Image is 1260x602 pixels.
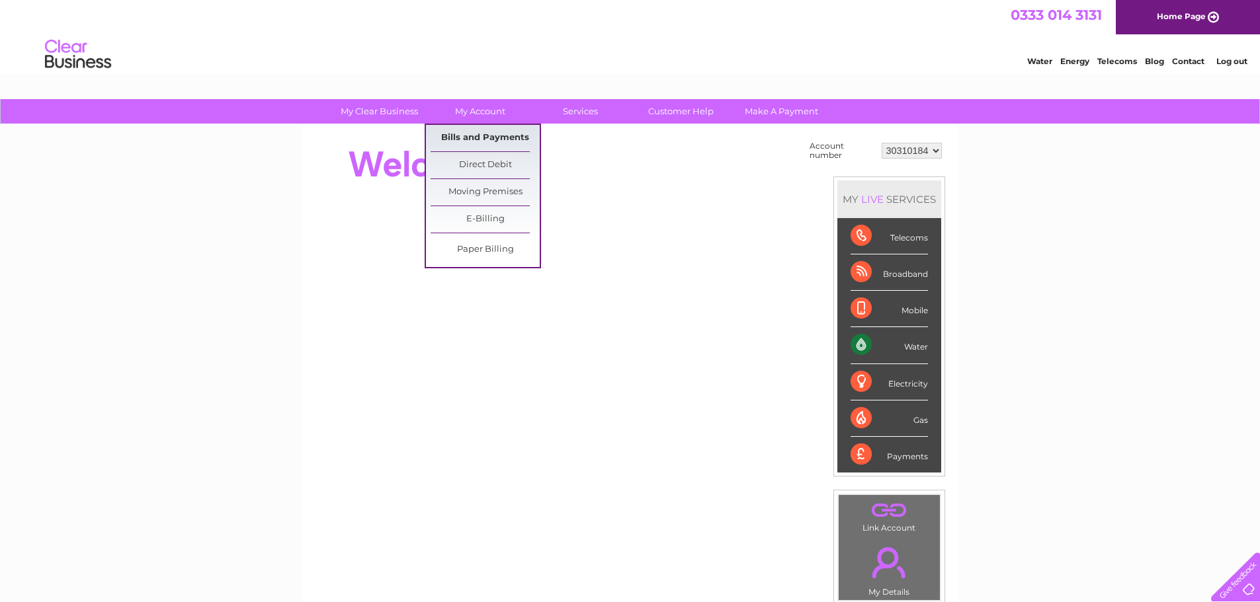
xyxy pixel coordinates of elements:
img: logo.png [44,34,112,75]
a: . [842,539,937,585]
td: My Details [838,536,941,601]
a: Paper Billing [431,237,540,263]
a: Services [526,99,635,124]
div: Broadband [851,254,928,291]
a: Make A Payment [727,99,836,124]
a: Log out [1216,56,1247,66]
a: E-Billing [431,206,540,233]
div: Telecoms [851,218,928,254]
div: Gas [851,400,928,437]
div: Payments [851,437,928,472]
a: . [842,498,937,521]
td: Account number [806,138,878,163]
a: Blog [1145,56,1164,66]
a: My Account [425,99,534,124]
div: MY SERVICES [837,180,941,218]
div: LIVE [859,193,886,206]
a: Water [1027,56,1052,66]
div: Electricity [851,364,928,400]
td: Link Account [838,494,941,536]
a: Contact [1172,56,1204,66]
a: Customer Help [626,99,735,124]
a: 0333 014 3131 [1011,7,1102,23]
a: Telecoms [1097,56,1137,66]
a: My Clear Business [325,99,434,124]
a: Bills and Payments [431,125,540,151]
a: Energy [1060,56,1089,66]
a: Direct Debit [431,152,540,178]
div: Clear Business is a trading name of Verastar Limited (registered in [GEOGRAPHIC_DATA] No. 3667643... [318,7,943,64]
a: Moving Premises [431,179,540,206]
div: Mobile [851,291,928,327]
div: Water [851,327,928,363]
